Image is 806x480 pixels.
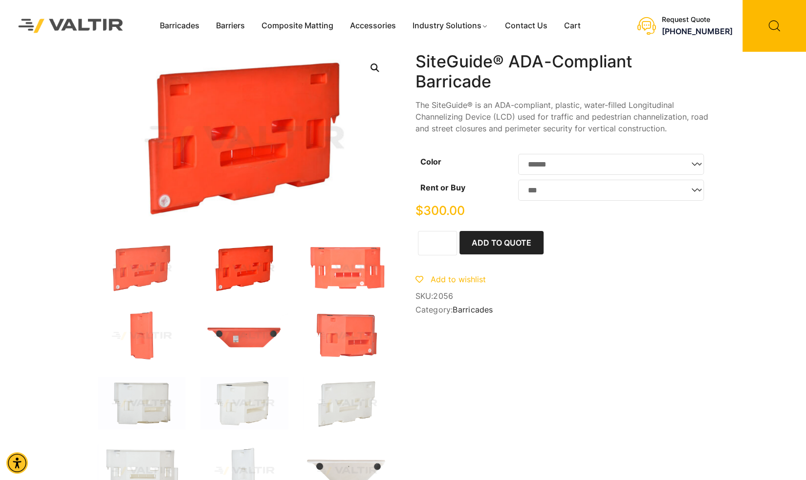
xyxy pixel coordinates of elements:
div: Accessibility Menu [6,452,28,474]
a: Barriers [208,19,253,33]
span: Category: [415,305,709,314]
label: Color [420,157,441,167]
span: Add to wishlist [431,274,486,284]
img: SiteGuide_Org_3Q2.jpg [98,242,186,295]
a: Add to wishlist [415,274,486,284]
img: An orange plastic container with cutouts and a smooth surface, designed for storage or transport. [303,242,391,295]
span: $ [415,203,423,218]
a: Industry Solutions [404,19,497,33]
img: An orange tool with a triangular shape, featuring two black wheels and a label on one side. [200,310,288,362]
label: Rent or Buy [420,183,465,192]
a: Cart [556,19,589,33]
span: 2056 [433,291,453,301]
a: Barricades [453,305,493,314]
img: Valtir Rentals [7,8,134,44]
img: SiteGuide_Org_3Q2.jpg [200,242,288,295]
img: A white plastic component with various cutouts and openings, likely used in machinery or automoti... [200,377,288,430]
div: Request Quote [662,16,733,24]
input: Product quantity [418,231,457,255]
h1: SiteGuide® ADA-Compliant Barricade [415,52,709,92]
img: A white plastic pallet with cut-out handles and a smooth surface, designed for storage or transport. [303,377,391,430]
a: call (888) 496-3625 [662,26,733,36]
bdi: 300.00 [415,203,465,218]
img: An orange plastic container with various cutouts and a circular opening, likely used for storage ... [303,310,391,362]
span: SKU: [415,292,709,301]
a: Composite Matting [253,19,342,33]
button: Add to Quote [459,231,544,254]
img: An orange rectangular plastic object, possibly a storage container or equipment, with a smooth su... [98,310,186,362]
a: Open this option [366,59,384,77]
a: Barricades [152,19,208,33]
a: Contact Us [497,19,556,33]
p: The SiteGuide® is an ADA-compliant, plastic, water-filled Longitudinal Channelizing Device (LCD) ... [415,99,709,134]
img: A white plastic component with various cutouts and slots, likely used in machinery or equipment. [98,377,186,430]
a: Accessories [342,19,404,33]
